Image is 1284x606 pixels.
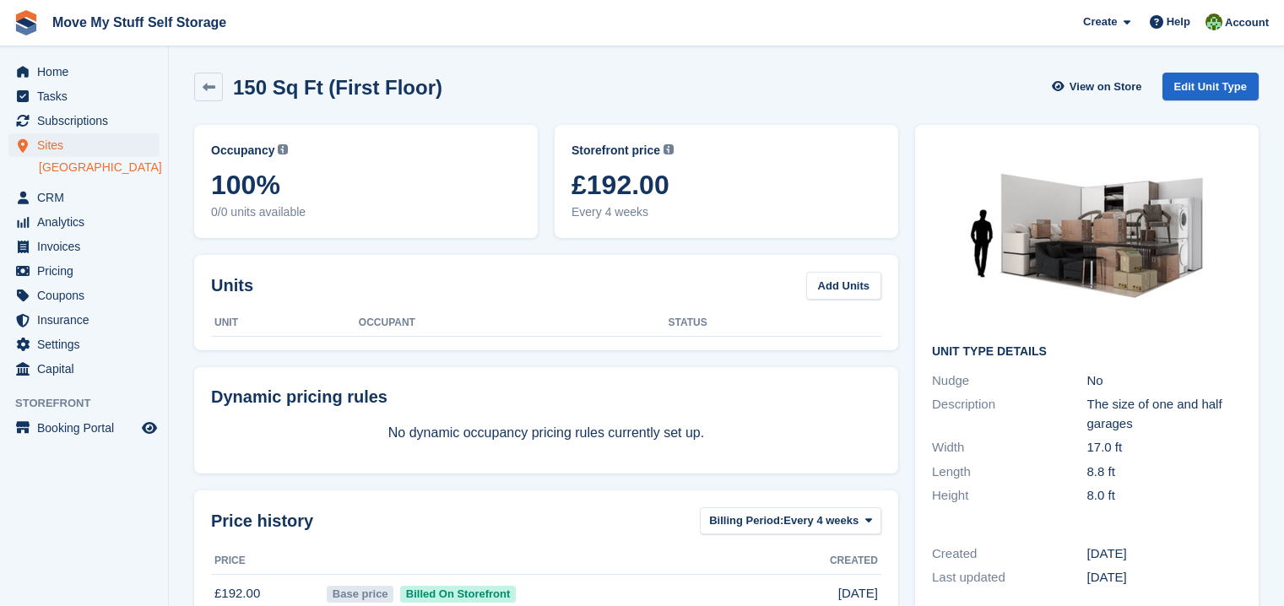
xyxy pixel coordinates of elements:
[8,357,160,381] a: menu
[8,284,160,307] a: menu
[37,416,138,440] span: Booking Portal
[664,144,674,154] img: icon-info-grey-7440780725fd019a000dd9b08b2336e03edf1995a4989e88bcd33f0948082b44.svg
[932,568,1087,587] div: Last updated
[37,259,138,283] span: Pricing
[37,308,138,332] span: Insurance
[572,142,660,160] span: Storefront price
[400,586,516,603] span: Billed On Storefront
[830,553,878,568] span: Created
[1050,73,1149,100] a: View on Store
[211,273,253,298] h2: Units
[8,235,160,258] a: menu
[8,210,160,234] a: menu
[709,512,783,529] span: Billing Period:
[327,586,393,603] span: Base price
[8,133,160,157] a: menu
[932,463,1087,482] div: Length
[37,357,138,381] span: Capital
[1087,371,1243,391] div: No
[359,310,669,337] th: Occupant
[1070,78,1142,95] span: View on Store
[37,333,138,356] span: Settings
[8,109,160,133] a: menu
[8,416,160,440] a: menu
[37,235,138,258] span: Invoices
[37,186,138,209] span: CRM
[8,333,160,356] a: menu
[932,371,1087,391] div: Nudge
[211,310,359,337] th: Unit
[39,160,160,176] a: [GEOGRAPHIC_DATA]
[1087,544,1243,564] div: [DATE]
[932,395,1087,433] div: Description
[8,84,160,108] a: menu
[37,109,138,133] span: Subscriptions
[700,507,881,535] button: Billing Period: Every 4 weeks
[1087,438,1243,457] div: 17.0 ft
[961,142,1214,332] img: 150-sqft-unit.jpg
[806,272,881,300] a: Add Units
[932,486,1087,506] div: Height
[1087,486,1243,506] div: 8.0 ft
[37,60,138,84] span: Home
[1083,14,1117,30] span: Create
[211,142,274,160] span: Occupancy
[211,384,881,409] div: Dynamic pricing rules
[1087,463,1243,482] div: 8.8 ft
[1087,568,1243,587] div: [DATE]
[572,170,881,200] span: £192.00
[211,203,521,221] span: 0/0 units available
[139,418,160,438] a: Preview store
[932,544,1087,564] div: Created
[1162,73,1259,100] a: Edit Unit Type
[211,508,313,533] span: Price history
[211,170,521,200] span: 100%
[932,438,1087,457] div: Width
[233,76,442,99] h2: 150 Sq Ft (First Floor)
[1167,14,1190,30] span: Help
[1205,14,1222,30] img: Joel Booth
[211,548,323,575] th: Price
[46,8,233,36] a: Move My Stuff Self Storage
[8,308,160,332] a: menu
[838,584,878,603] span: [DATE]
[211,423,881,443] p: No dynamic occupancy pricing rules currently set up.
[8,186,160,209] a: menu
[783,512,859,529] span: Every 4 weeks
[278,144,288,154] img: icon-info-grey-7440780725fd019a000dd9b08b2336e03edf1995a4989e88bcd33f0948082b44.svg
[668,310,881,337] th: Status
[37,133,138,157] span: Sites
[37,210,138,234] span: Analytics
[8,259,160,283] a: menu
[37,284,138,307] span: Coupons
[1087,395,1243,433] div: The size of one and half garages
[8,60,160,84] a: menu
[15,395,168,412] span: Storefront
[1225,14,1269,31] span: Account
[37,84,138,108] span: Tasks
[932,345,1242,359] h2: Unit Type details
[572,203,881,221] span: Every 4 weeks
[14,10,39,35] img: stora-icon-8386f47178a22dfd0bd8f6a31ec36ba5ce8667c1dd55bd0f319d3a0aa187defe.svg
